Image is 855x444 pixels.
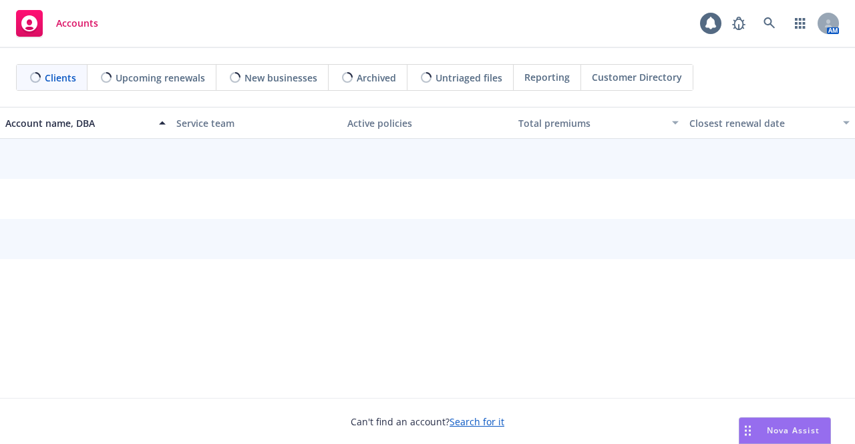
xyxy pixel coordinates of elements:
a: Switch app [787,10,814,37]
span: Customer Directory [592,70,682,84]
div: Service team [176,116,337,130]
button: Active policies [342,107,513,139]
span: Upcoming renewals [116,71,205,85]
span: Clients [45,71,76,85]
button: Nova Assist [739,417,831,444]
div: Active policies [347,116,508,130]
span: Accounts [56,18,98,29]
span: New businesses [244,71,317,85]
button: Service team [171,107,342,139]
a: Accounts [11,5,104,42]
button: Total premiums [513,107,684,139]
span: Archived [357,71,396,85]
div: Closest renewal date [689,116,835,130]
div: Account name, DBA [5,116,151,130]
span: Can't find an account? [351,415,504,429]
div: Total premiums [518,116,664,130]
span: Untriaged files [436,71,502,85]
a: Search [756,10,783,37]
span: Nova Assist [767,425,820,436]
a: Search for it [450,415,504,428]
a: Report a Bug [725,10,752,37]
button: Closest renewal date [684,107,855,139]
div: Drag to move [739,418,756,443]
span: Reporting [524,70,570,84]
